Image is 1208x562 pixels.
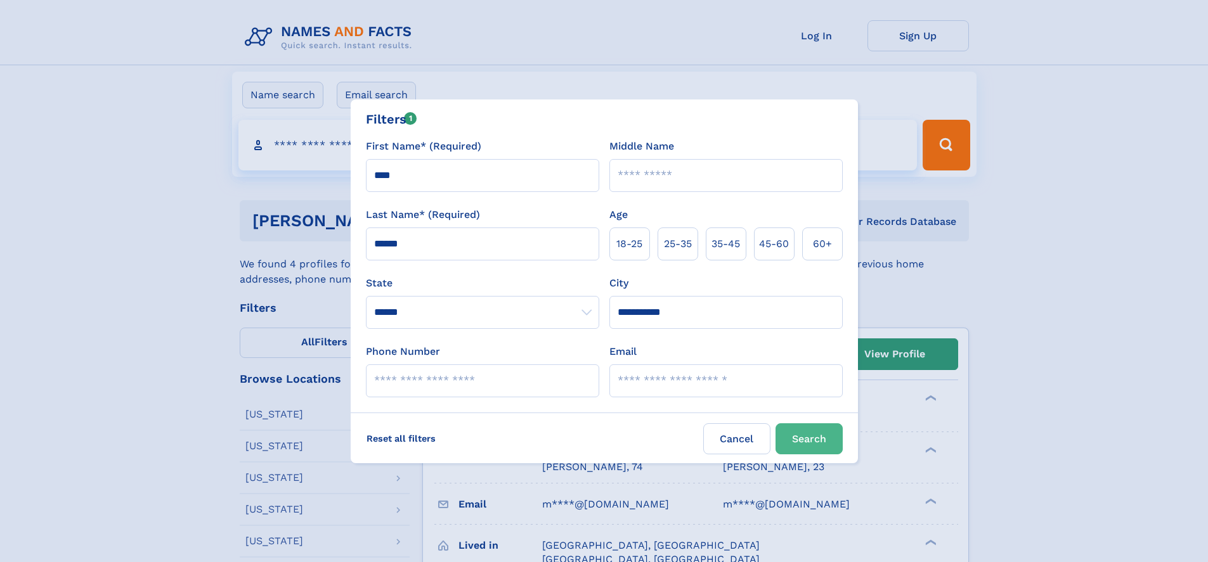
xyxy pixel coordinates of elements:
[609,207,628,222] label: Age
[703,423,770,454] label: Cancel
[759,236,789,252] span: 45‑60
[366,110,417,129] div: Filters
[366,344,440,359] label: Phone Number
[616,236,642,252] span: 18‑25
[776,423,843,454] button: Search
[358,423,444,454] label: Reset all filters
[813,236,832,252] span: 60+
[609,139,674,154] label: Middle Name
[609,344,637,359] label: Email
[664,236,692,252] span: 25‑35
[711,236,740,252] span: 35‑45
[366,139,481,154] label: First Name* (Required)
[366,276,599,291] label: State
[609,276,628,291] label: City
[366,207,480,222] label: Last Name* (Required)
